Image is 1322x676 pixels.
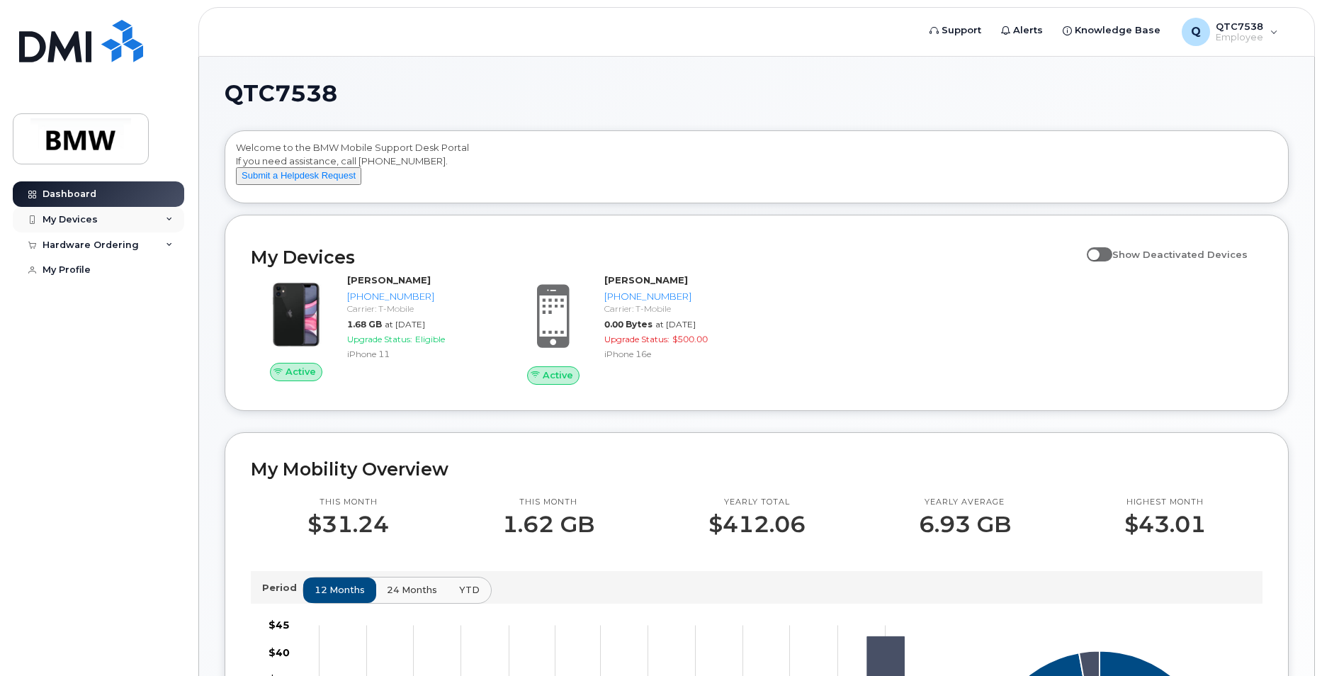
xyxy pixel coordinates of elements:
p: Yearly average [919,497,1011,508]
p: Highest month [1124,497,1206,508]
div: Carrier: T-Mobile [347,303,485,315]
span: Upgrade Status: [604,334,670,344]
div: iPhone 11 [347,348,485,360]
p: Period [262,581,303,595]
button: Submit a Helpdesk Request [236,167,361,185]
input: Show Deactivated Devices [1087,241,1098,252]
span: $500.00 [672,334,708,344]
span: at [DATE] [385,319,425,329]
p: 6.93 GB [919,512,1011,537]
span: Upgrade Status: [347,334,412,344]
span: 1.68 GB [347,319,382,329]
span: Show Deactivated Devices [1112,249,1248,260]
span: 0.00 Bytes [604,319,652,329]
span: Active [286,365,316,378]
div: [PHONE_NUMBER] [347,290,485,303]
p: This month [307,497,389,508]
tspan: $45 [269,619,290,631]
tspan: $40 [269,646,290,659]
p: Yearly total [708,497,806,508]
a: Active[PERSON_NAME][PHONE_NUMBER]Carrier: T-Mobile0.00 Bytesat [DATE]Upgrade Status:$500.00iPhone... [508,274,748,384]
div: Carrier: T-Mobile [604,303,742,315]
span: 24 months [387,583,437,597]
p: $31.24 [307,512,389,537]
span: Active [543,368,573,382]
strong: [PERSON_NAME] [604,274,688,286]
div: [PHONE_NUMBER] [604,290,742,303]
a: Active[PERSON_NAME][PHONE_NUMBER]Carrier: T-Mobile1.68 GBat [DATE]Upgrade Status:EligibleiPhone 11 [251,274,491,381]
p: $43.01 [1124,512,1206,537]
div: Welcome to the BMW Mobile Support Desk Portal If you need assistance, call [PHONE_NUMBER]. [236,141,1277,198]
p: 1.62 GB [502,512,594,537]
div: iPhone 16e [604,348,742,360]
iframe: Messenger Launcher [1260,614,1311,665]
span: QTC7538 [225,83,337,104]
span: Eligible [415,334,445,344]
a: Submit a Helpdesk Request [236,169,361,181]
span: YTD [459,583,480,597]
span: at [DATE] [655,319,696,329]
h2: My Mobility Overview [251,458,1262,480]
p: This month [502,497,594,508]
p: $412.06 [708,512,806,537]
h2: My Devices [251,247,1080,268]
img: iPhone_11.jpg [262,281,330,349]
strong: [PERSON_NAME] [347,274,431,286]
